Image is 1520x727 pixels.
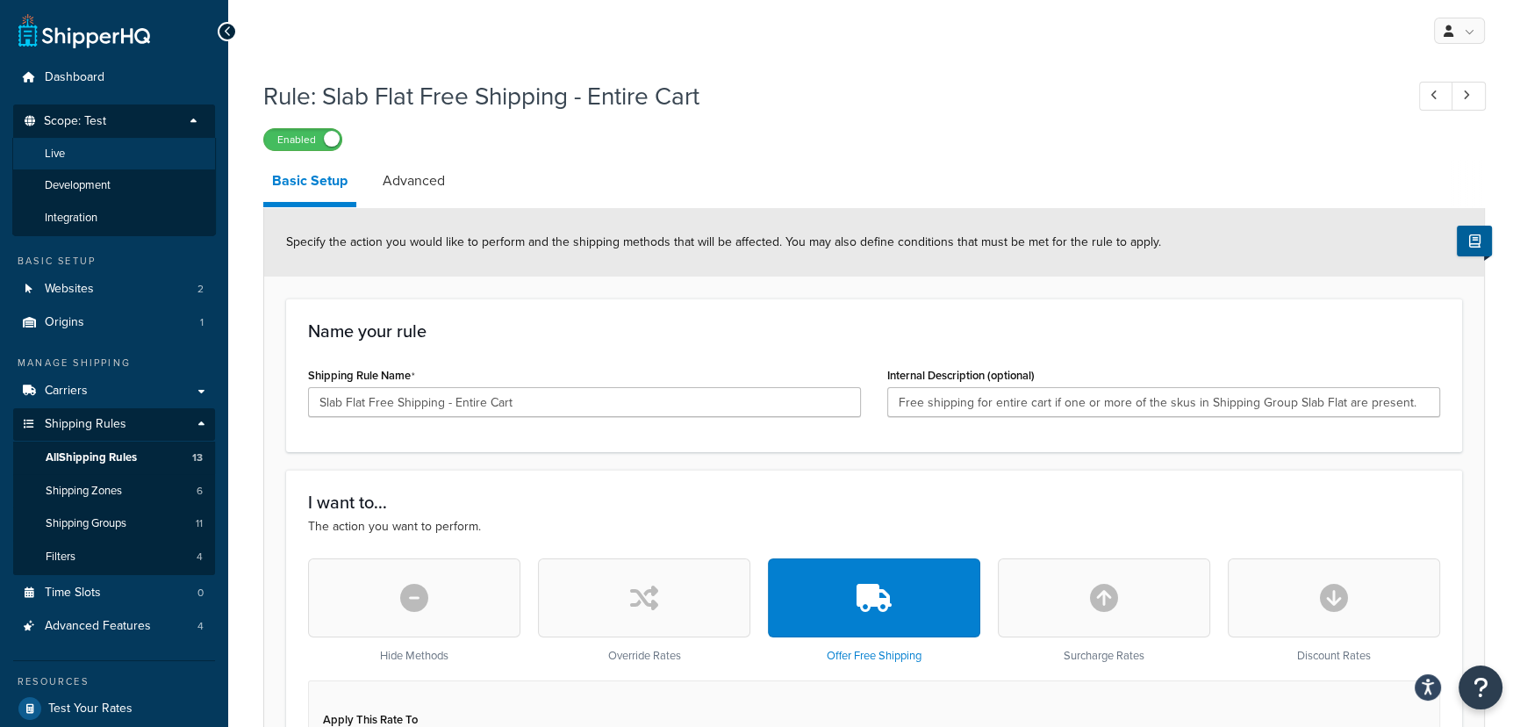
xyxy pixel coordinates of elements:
a: Advanced Features4 [13,610,215,643]
span: Carriers [45,384,88,399]
span: All Shipping Rules [46,450,137,465]
p: The action you want to perform. [308,517,1440,536]
button: Show Help Docs [1457,226,1492,256]
div: Surcharge Rates [998,558,1210,663]
li: Development [12,169,216,202]
span: Scope: Test [44,114,106,129]
li: Integration [12,202,216,234]
a: Advanced [374,160,454,202]
li: Shipping Zones [13,475,215,507]
h1: Rule: Slab Flat Free Shipping - Entire Cart [263,79,1387,113]
div: Manage Shipping [13,356,215,371]
li: Advanced Features [13,610,215,643]
a: AllShipping Rules13 [13,442,215,474]
h3: Name your rule [308,321,1440,341]
div: Offer Free Shipping [768,558,980,663]
label: Apply This Rate To [323,713,418,726]
span: Live [45,147,65,162]
a: Next Record [1452,82,1486,111]
span: 4 [197,550,203,565]
a: Basic Setup [263,160,356,207]
span: 1 [200,315,204,330]
a: Test Your Rates [13,693,215,724]
div: Hide Methods [308,558,520,663]
a: Shipping Zones6 [13,475,215,507]
span: 4 [197,619,204,634]
span: Specify the action you would like to perform and the shipping methods that will be affected. You ... [286,233,1161,251]
div: Resources [13,674,215,689]
span: Websites [45,282,94,297]
li: Shipping Groups [13,507,215,540]
a: Websites2 [13,273,215,306]
li: Origins [13,306,215,339]
span: Shipping Zones [46,484,122,499]
a: Time Slots0 [13,577,215,609]
span: 2 [197,282,204,297]
span: 13 [192,450,203,465]
label: Internal Description (optional) [887,369,1035,382]
span: Dashboard [45,70,104,85]
h3: I want to... [308,493,1440,512]
span: Filters [46,550,75,565]
div: Override Rates [538,558,750,663]
span: 0 [197,586,204,601]
li: Time Slots [13,577,215,609]
li: Shipping Rules [13,408,215,575]
button: Open Resource Center [1459,666,1502,709]
div: Discount Rates [1228,558,1440,663]
a: Dashboard [13,61,215,94]
span: Advanced Features [45,619,151,634]
span: Shipping Groups [46,516,126,531]
span: Shipping Rules [45,417,126,432]
a: Filters4 [13,541,215,573]
a: Previous Record [1419,82,1453,111]
a: Origins1 [13,306,215,339]
span: Origins [45,315,84,330]
span: Test Your Rates [48,702,133,716]
a: Shipping Rules [13,408,215,441]
li: Filters [13,541,215,573]
span: Integration [45,211,97,226]
li: Live [12,138,216,170]
span: Time Slots [45,586,101,601]
li: Websites [13,273,215,306]
span: 11 [196,516,203,531]
span: Development [45,178,111,193]
a: Shipping Groups11 [13,507,215,540]
span: 6 [197,484,203,499]
div: Basic Setup [13,254,215,269]
a: Carriers [13,375,215,407]
label: Shipping Rule Name [308,369,415,383]
label: Enabled [264,129,341,150]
